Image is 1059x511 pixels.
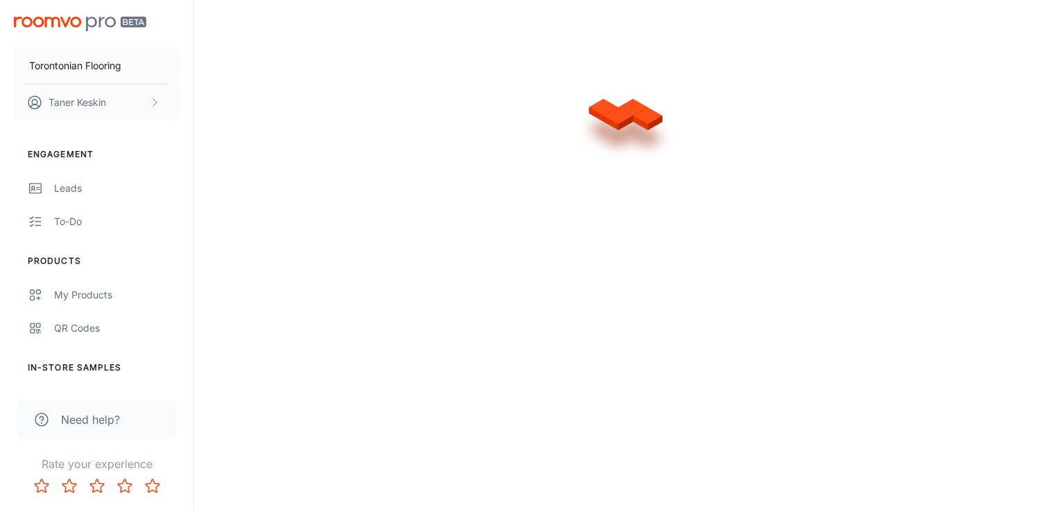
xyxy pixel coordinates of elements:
button: Torontonian Flooring [14,48,180,84]
button: Taner Keskin [14,84,180,120]
p: Taner Keskin [49,95,106,110]
img: Roomvo PRO Beta [14,17,146,31]
div: To-do [54,214,180,229]
div: Leads [54,181,180,196]
p: Torontonian Flooring [29,58,121,73]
